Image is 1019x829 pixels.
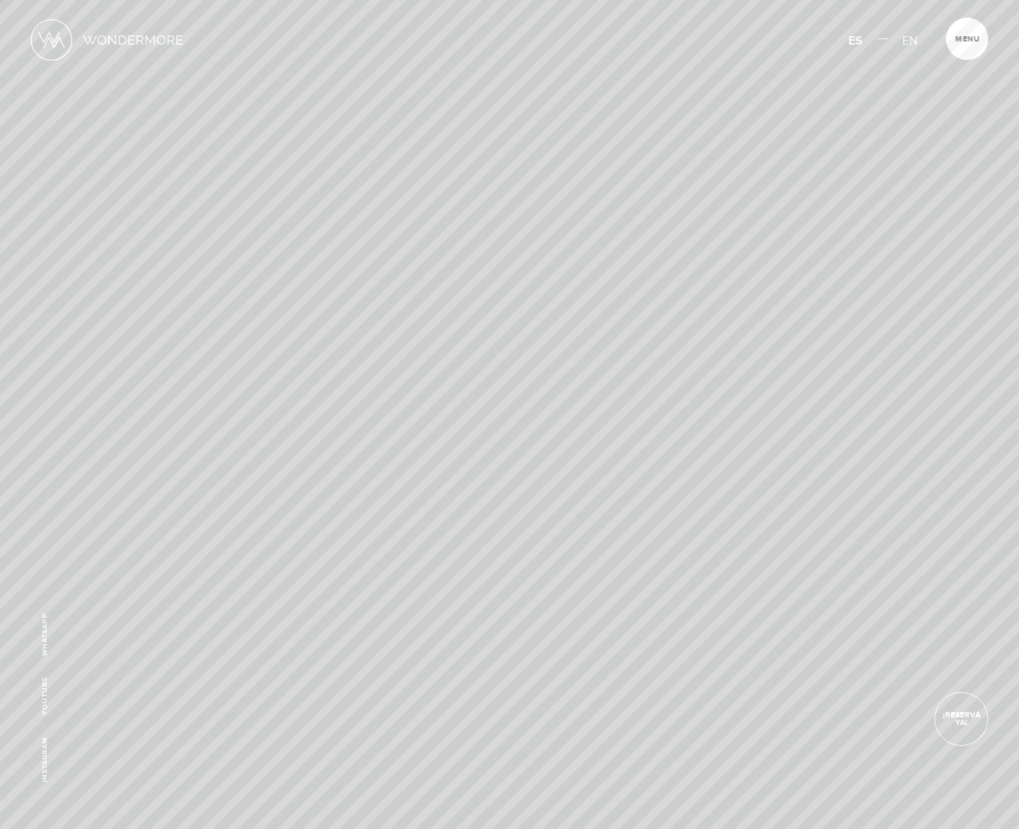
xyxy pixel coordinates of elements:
[41,677,49,715] a: Youtube
[83,35,183,45] img: Nombre Logo
[902,33,917,48] span: EN
[41,613,49,656] a: WhatsApp
[41,737,49,782] a: Instagram
[848,33,863,48] span: ES
[902,28,917,53] a: EN
[31,19,72,61] img: Logo
[934,692,988,746] a: ¡RESERVÁ YA!
[935,711,987,727] span: ¡RESERVÁ YA!
[848,28,863,53] a: ES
